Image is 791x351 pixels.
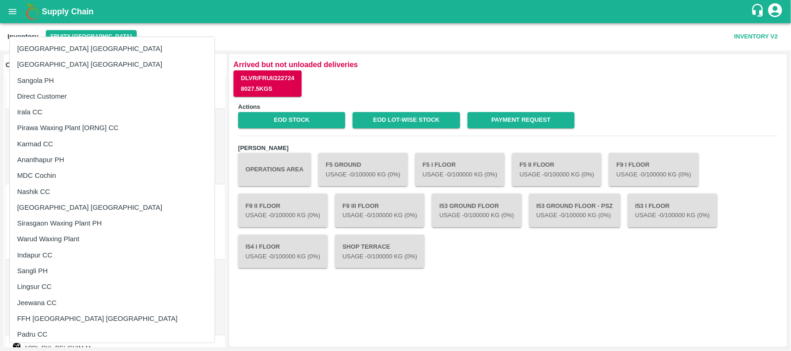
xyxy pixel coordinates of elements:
li: Padru CC [10,326,215,342]
li: Lingsur CC [10,279,215,295]
li: Nashik CC [10,184,215,200]
li: Sangli PH [10,263,215,279]
li: Indapur CC [10,247,215,263]
li: Jeewana CC [10,295,215,311]
li: [GEOGRAPHIC_DATA] [GEOGRAPHIC_DATA] [10,41,215,56]
li: Direct Customer [10,88,215,104]
li: MDC Cochin [10,168,215,183]
li: [GEOGRAPHIC_DATA] [GEOGRAPHIC_DATA] [10,200,215,215]
li: FFH [GEOGRAPHIC_DATA] [GEOGRAPHIC_DATA] [10,311,215,326]
li: Warud Waxing Plant [10,231,215,247]
li: Sirasgaon Waxing Plant PH [10,215,215,231]
li: Sangola PH [10,73,215,88]
li: [GEOGRAPHIC_DATA] [GEOGRAPHIC_DATA] [10,56,215,72]
li: Pirawa Waxing Plant [ORNG] CC [10,120,215,136]
li: Karmad CC [10,136,215,152]
li: Ananthapur PH [10,152,215,168]
li: Irala CC [10,104,215,120]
